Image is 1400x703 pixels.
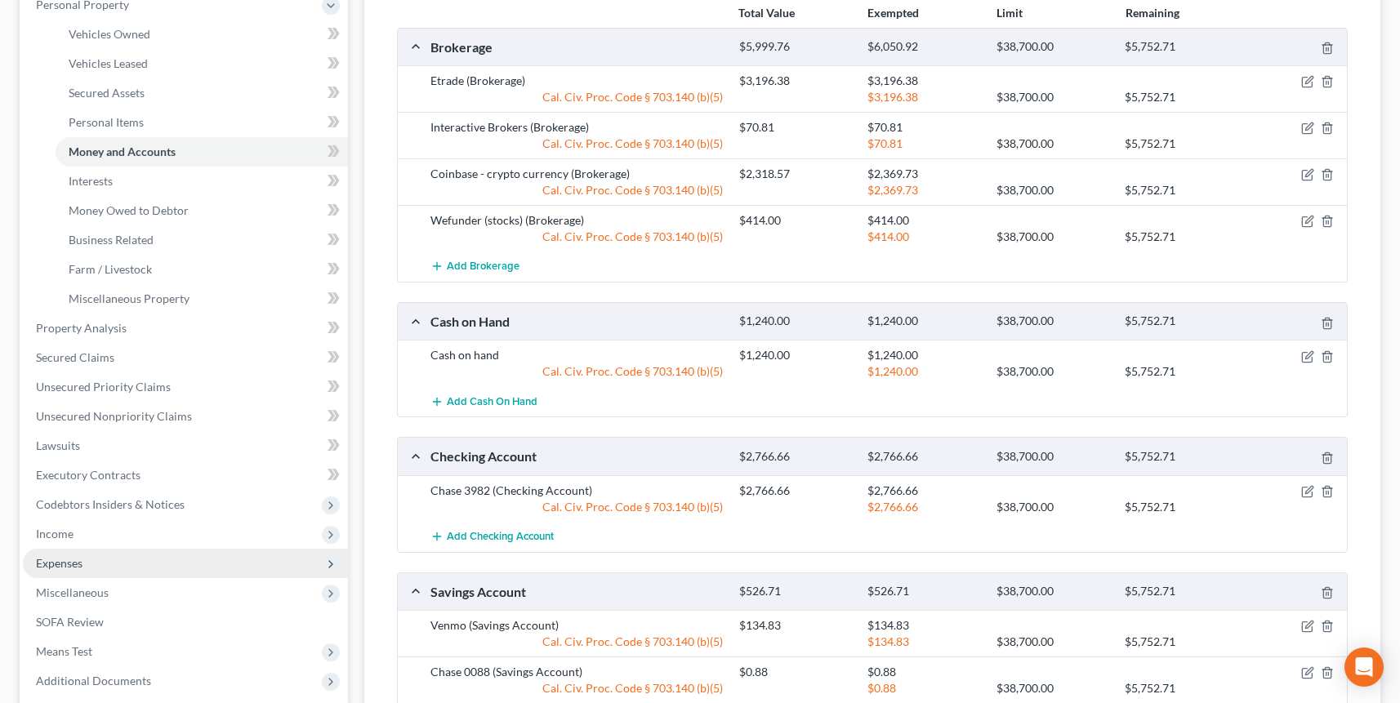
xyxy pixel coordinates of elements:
[988,449,1117,465] div: $38,700.00
[430,251,519,282] button: Add Brokerage
[36,409,192,423] span: Unsecured Nonpriority Claims
[422,73,731,89] div: Etrade (Brokerage)
[859,680,988,696] div: $0.88
[36,585,109,599] span: Miscellaneous
[36,321,127,335] span: Property Analysis
[867,6,919,20] strong: Exempted
[422,313,731,330] div: Cash on Hand
[1117,314,1246,329] div: $5,752.71
[422,634,731,650] div: Cal. Civ. Proc. Code § 703.140 (b)(5)
[56,167,348,196] a: Interests
[422,182,731,198] div: Cal. Civ. Proc. Code § 703.140 (b)(5)
[69,56,148,70] span: Vehicles Leased
[36,497,185,511] span: Codebtors Insiders & Notices
[859,136,988,152] div: $70.81
[36,527,74,541] span: Income
[1344,647,1384,687] div: Open Intercom Messenger
[422,664,731,680] div: Chase 0088 (Savings Account)
[422,212,731,229] div: Wefunder (stocks) (Brokerage)
[731,212,860,229] div: $414.00
[36,468,140,482] span: Executory Contracts
[422,617,731,634] div: Venmo (Savings Account)
[422,38,731,56] div: Brokerage
[56,49,348,78] a: Vehicles Leased
[23,402,348,431] a: Unsecured Nonpriority Claims
[36,380,171,394] span: Unsecured Priority Claims
[988,89,1117,105] div: $38,700.00
[422,363,731,380] div: Cal. Civ. Proc. Code § 703.140 (b)(5)
[69,145,176,158] span: Money and Accounts
[731,314,860,329] div: $1,240.00
[859,584,988,599] div: $526.71
[988,182,1117,198] div: $38,700.00
[430,386,537,416] button: Add Cash on Hand
[23,431,348,461] a: Lawsuits
[56,284,348,314] a: Miscellaneous Property
[731,73,860,89] div: $3,196.38
[859,363,988,380] div: $1,240.00
[422,119,731,136] div: Interactive Brokers (Brokerage)
[738,6,795,20] strong: Total Value
[988,39,1117,55] div: $38,700.00
[422,229,731,245] div: Cal. Civ. Proc. Code § 703.140 (b)(5)
[731,347,860,363] div: $1,240.00
[1117,449,1246,465] div: $5,752.71
[36,615,104,629] span: SOFA Review
[731,119,860,136] div: $70.81
[23,314,348,343] a: Property Analysis
[859,449,988,465] div: $2,766.66
[859,89,988,105] div: $3,196.38
[859,73,988,89] div: $3,196.38
[731,617,860,634] div: $134.83
[859,119,988,136] div: $70.81
[422,483,731,499] div: Chase 3982 (Checking Account)
[56,137,348,167] a: Money and Accounts
[859,314,988,329] div: $1,240.00
[422,347,731,363] div: Cash on hand
[988,499,1117,515] div: $38,700.00
[447,530,554,543] span: Add Checking Account
[422,499,731,515] div: Cal. Civ. Proc. Code § 703.140 (b)(5)
[36,438,80,452] span: Lawsuits
[988,136,1117,152] div: $38,700.00
[859,182,988,198] div: $2,369.73
[988,634,1117,650] div: $38,700.00
[69,233,154,247] span: Business Related
[23,607,348,637] a: SOFA Review
[731,166,860,182] div: $2,318.57
[23,343,348,372] a: Secured Claims
[69,291,189,305] span: Miscellaneous Property
[422,136,731,152] div: Cal. Civ. Proc. Code § 703.140 (b)(5)
[1117,136,1246,152] div: $5,752.71
[56,255,348,284] a: Farm / Livestock
[859,499,988,515] div: $2,766.66
[447,395,537,408] span: Add Cash on Hand
[859,634,988,650] div: $134.83
[36,350,114,364] span: Secured Claims
[56,225,348,255] a: Business Related
[69,27,150,41] span: Vehicles Owned
[1126,6,1179,20] strong: Remaining
[422,583,731,600] div: Savings Account
[731,39,860,55] div: $5,999.76
[731,449,860,465] div: $2,766.66
[859,664,988,680] div: $0.88
[422,166,731,182] div: Coinbase - crypto currency (Brokerage)
[36,674,151,687] span: Additional Documents
[1117,89,1246,105] div: $5,752.71
[996,6,1023,20] strong: Limit
[69,115,144,129] span: Personal Items
[859,229,988,245] div: $414.00
[1117,229,1246,245] div: $5,752.71
[69,203,189,217] span: Money Owed to Debtor
[1117,680,1246,696] div: $5,752.71
[69,262,152,276] span: Farm / Livestock
[859,212,988,229] div: $414.00
[988,363,1117,380] div: $38,700.00
[988,314,1117,329] div: $38,700.00
[988,680,1117,696] div: $38,700.00
[36,556,82,570] span: Expenses
[69,86,145,100] span: Secured Assets
[36,644,92,658] span: Means Test
[1117,363,1246,380] div: $5,752.71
